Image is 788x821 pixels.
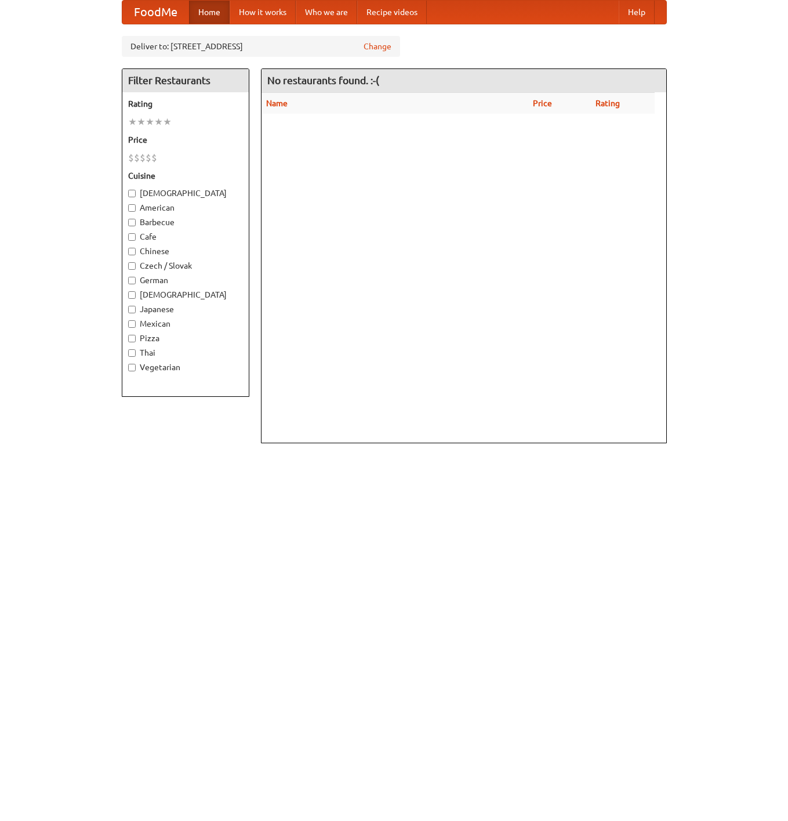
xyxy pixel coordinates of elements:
[134,151,140,164] li: $
[128,262,136,270] input: Czech / Slovak
[146,151,151,164] li: $
[122,36,400,57] div: Deliver to: [STREET_ADDRESS]
[533,99,552,108] a: Price
[154,115,163,128] li: ★
[151,151,157,164] li: $
[619,1,655,24] a: Help
[364,41,391,52] a: Change
[128,306,136,313] input: Japanese
[189,1,230,24] a: Home
[128,364,136,371] input: Vegetarian
[128,248,136,255] input: Chinese
[128,274,243,286] label: German
[230,1,296,24] a: How it works
[128,216,243,228] label: Barbecue
[128,335,136,342] input: Pizza
[146,115,154,128] li: ★
[128,231,243,243] label: Cafe
[128,289,243,301] label: [DEMOGRAPHIC_DATA]
[128,170,243,182] h5: Cuisine
[296,1,357,24] a: Who we are
[128,260,243,272] label: Czech / Slovak
[140,151,146,164] li: $
[137,115,146,128] li: ★
[128,134,243,146] h5: Price
[128,320,136,328] input: Mexican
[128,347,243,359] label: Thai
[128,151,134,164] li: $
[128,303,243,315] label: Japanese
[128,233,136,241] input: Cafe
[128,349,136,357] input: Thai
[266,99,288,108] a: Name
[122,69,249,92] h4: Filter Restaurants
[267,75,379,86] ng-pluralize: No restaurants found. :-(
[128,204,136,212] input: American
[128,245,243,257] label: Chinese
[128,190,136,197] input: [DEMOGRAPHIC_DATA]
[163,115,172,128] li: ★
[128,187,243,199] label: [DEMOGRAPHIC_DATA]
[128,361,243,373] label: Vegetarian
[122,1,189,24] a: FoodMe
[595,99,620,108] a: Rating
[128,332,243,344] label: Pizza
[128,98,243,110] h5: Rating
[128,115,137,128] li: ★
[128,219,136,226] input: Barbecue
[128,202,243,214] label: American
[128,318,243,330] label: Mexican
[128,291,136,299] input: [DEMOGRAPHIC_DATA]
[128,277,136,284] input: German
[357,1,427,24] a: Recipe videos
